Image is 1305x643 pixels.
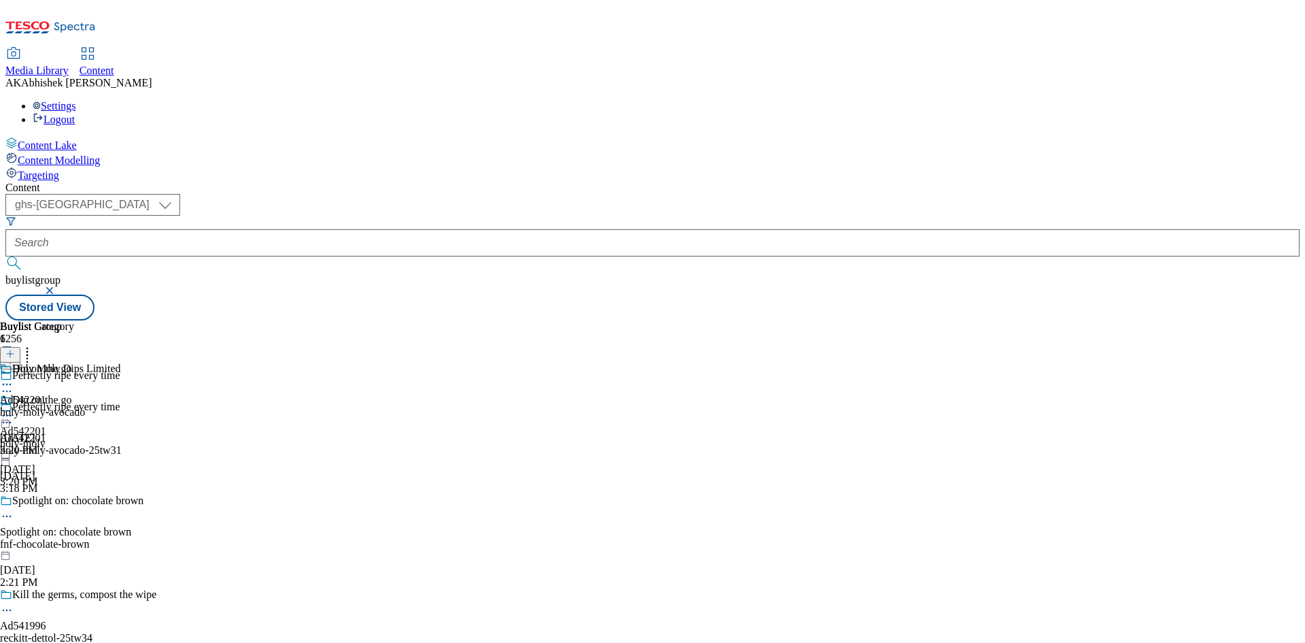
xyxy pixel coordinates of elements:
a: Logout [33,114,75,125]
span: buylistgroup [5,274,60,286]
svg: Search Filters [5,216,16,227]
span: Media Library [5,65,69,76]
span: Content Modelling [18,154,100,166]
span: Abhishek [PERSON_NAME] [21,77,152,88]
input: Search [5,229,1300,257]
div: Kill the germs, compost the wipe [12,589,156,601]
span: AK [5,77,21,88]
span: Content Lake [18,139,77,151]
a: Content Lake [5,137,1300,152]
button: Stored View [5,295,94,320]
span: Targeting [18,169,59,181]
a: Content [80,48,114,77]
div: Content [5,182,1300,194]
span: Content [80,65,114,76]
a: Media Library [5,48,69,77]
div: Holy Moly Dips Limited [12,363,121,375]
div: Spotlight on: chocolate brown [12,495,143,507]
a: Targeting [5,167,1300,182]
a: Content Modelling [5,152,1300,167]
a: Settings [33,100,76,112]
